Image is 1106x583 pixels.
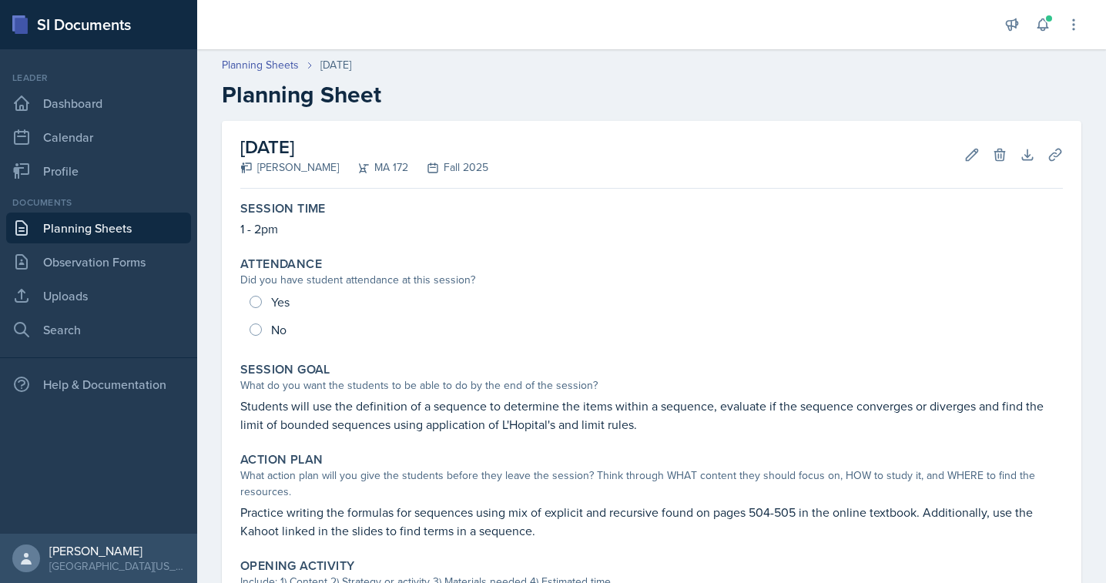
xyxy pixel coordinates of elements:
a: Profile [6,156,191,186]
div: [PERSON_NAME] [49,543,185,558]
h2: [DATE] [240,133,488,161]
p: 1 - 2pm [240,219,1063,238]
label: Opening Activity [240,558,354,574]
div: What do you want the students to be able to do by the end of the session? [240,377,1063,394]
div: Help & Documentation [6,369,191,400]
a: Dashboard [6,88,191,119]
label: Action Plan [240,452,323,467]
div: MA 172 [339,159,408,176]
a: Search [6,314,191,345]
label: Session Time [240,201,326,216]
a: Uploads [6,280,191,311]
a: Planning Sheets [6,213,191,243]
h2: Planning Sheet [222,81,1081,109]
div: [GEOGRAPHIC_DATA][US_STATE] in [GEOGRAPHIC_DATA] [49,558,185,574]
label: Attendance [240,256,322,272]
a: Observation Forms [6,246,191,277]
a: Calendar [6,122,191,152]
a: Planning Sheets [222,57,299,73]
div: Fall 2025 [408,159,488,176]
div: Did you have student attendance at this session? [240,272,1063,288]
p: Practice writing the formulas for sequences using mix of explicit and recursive found on pages 50... [240,503,1063,540]
div: Leader [6,71,191,85]
div: Documents [6,196,191,209]
div: What action plan will you give the students before they leave the session? Think through WHAT con... [240,467,1063,500]
div: [DATE] [320,57,351,73]
div: [PERSON_NAME] [240,159,339,176]
label: Session Goal [240,362,330,377]
p: Students will use the definition of a sequence to determine the items within a sequence, evaluate... [240,397,1063,434]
